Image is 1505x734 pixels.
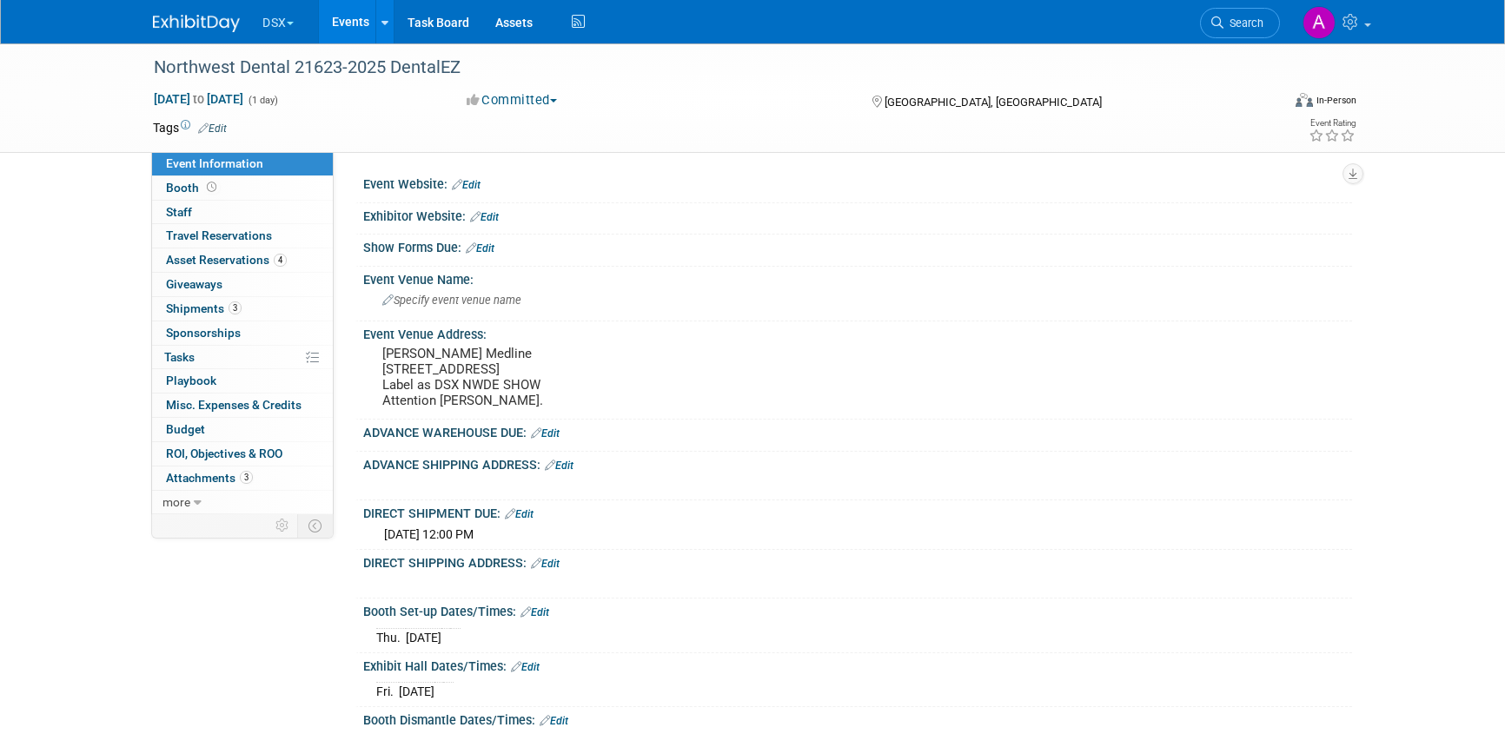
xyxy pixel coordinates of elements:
div: Event Venue Name: [363,267,1352,288]
a: Sponsorships [152,321,333,345]
a: Edit [452,179,481,191]
a: Booth [152,176,333,200]
img: Format-Inperson.png [1296,93,1313,107]
a: more [152,491,333,514]
td: [DATE] [399,683,434,701]
span: Asset Reservations [166,253,287,267]
a: Edit [520,606,549,618]
a: Edit [466,242,494,255]
a: Edit [511,661,540,673]
div: In-Person [1316,94,1356,107]
td: Personalize Event Tab Strip [268,514,298,537]
span: ROI, Objectives & ROO [166,446,282,460]
div: Booth Set-up Dates/Times: [363,598,1352,621]
td: Fri. [376,683,399,701]
span: Shipments [166,301,242,315]
span: Booth [166,181,220,195]
pre: [PERSON_NAME] Medline [STREET_ADDRESS] Label as DSX NWDE SHOW Attention [PERSON_NAME]. [382,346,756,408]
span: 4 [274,254,287,267]
div: DIRECT SHIPMENT DUE: [363,500,1352,523]
a: Edit [540,715,568,727]
a: ROI, Objectives & ROO [152,442,333,466]
span: more [162,495,190,509]
a: Shipments3 [152,297,333,321]
span: Budget [166,422,205,436]
span: Tasks [164,350,195,364]
img: ExhibitDay [153,15,240,32]
span: [GEOGRAPHIC_DATA], [GEOGRAPHIC_DATA] [885,96,1102,109]
span: [DATE] 12:00 PM [384,527,474,541]
div: Event Format [1177,90,1356,116]
img: Art Stewart [1303,6,1336,39]
a: Tasks [152,346,333,369]
div: DIRECT SHIPPING ADDRESS: [363,550,1352,572]
div: Event Venue Address: [363,321,1352,343]
a: Travel Reservations [152,224,333,248]
div: ADVANCE SHIPPING ADDRESS: [363,452,1352,474]
span: 3 [240,471,253,484]
span: Specify event venue name [382,294,521,307]
a: Edit [198,122,227,135]
span: Sponsorships [166,326,241,340]
td: [DATE] [406,628,441,646]
div: ADVANCE WAREHOUSE DUE: [363,420,1352,442]
span: Misc. Expenses & Credits [166,398,302,412]
div: Event Rating [1309,119,1356,128]
a: Edit [470,211,499,223]
td: Thu. [376,628,406,646]
span: Travel Reservations [166,228,272,242]
span: Booth not reserved yet [203,181,220,194]
td: Tags [153,119,227,136]
span: Staff [166,205,192,219]
a: Event Information [152,152,333,175]
a: Playbook [152,369,333,393]
a: Edit [531,558,560,570]
a: Search [1200,8,1280,38]
div: Booth Dismantle Dates/Times: [363,707,1352,730]
div: Northwest Dental 21623-2025 DentalEZ [148,52,1254,83]
span: Event Information [166,156,263,170]
span: [DATE] [DATE] [153,91,244,107]
span: 3 [229,301,242,314]
a: Edit [505,508,534,520]
button: Committed [461,91,564,109]
a: Asset Reservations4 [152,248,333,272]
a: Giveaways [152,273,333,296]
a: Budget [152,418,333,441]
div: Exhibit Hall Dates/Times: [363,653,1352,676]
a: Staff [152,201,333,224]
span: Giveaways [166,277,222,291]
span: (1 day) [247,95,278,106]
td: Toggle Event Tabs [298,514,334,537]
span: Playbook [166,374,216,387]
div: Event Website: [363,171,1352,194]
span: Attachments [166,471,253,485]
a: Edit [545,460,573,472]
a: Attachments3 [152,466,333,490]
div: Exhibitor Website: [363,203,1352,226]
a: Misc. Expenses & Credits [152,393,333,417]
span: Search [1223,17,1263,30]
span: to [190,92,207,106]
div: Show Forms Due: [363,235,1352,257]
a: Edit [531,427,560,440]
